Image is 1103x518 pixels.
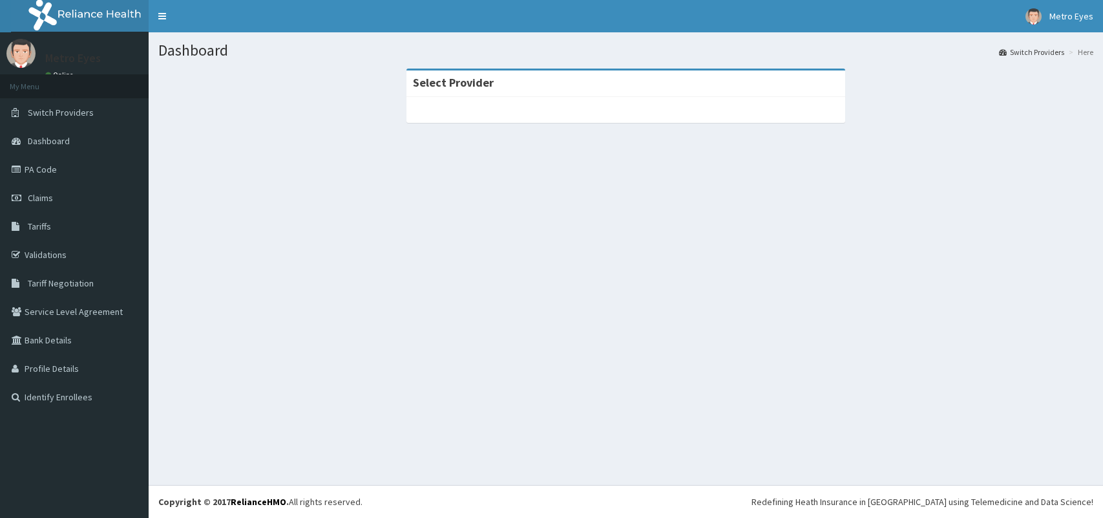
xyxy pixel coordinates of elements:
[28,107,94,118] span: Switch Providers
[28,277,94,289] span: Tariff Negotiation
[413,75,494,90] strong: Select Provider
[231,496,286,508] a: RelianceHMO
[28,221,51,232] span: Tariffs
[28,135,70,147] span: Dashboard
[999,47,1064,58] a: Switch Providers
[149,485,1103,518] footer: All rights reserved.
[28,192,53,204] span: Claims
[1025,8,1042,25] img: User Image
[751,495,1093,508] div: Redefining Heath Insurance in [GEOGRAPHIC_DATA] using Telemedicine and Data Science!
[158,42,1093,59] h1: Dashboard
[158,496,289,508] strong: Copyright © 2017 .
[45,70,76,80] a: Online
[1066,47,1093,58] li: Here
[45,52,101,64] p: Metro Eyes
[6,39,36,68] img: User Image
[1049,10,1093,22] span: Metro Eyes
